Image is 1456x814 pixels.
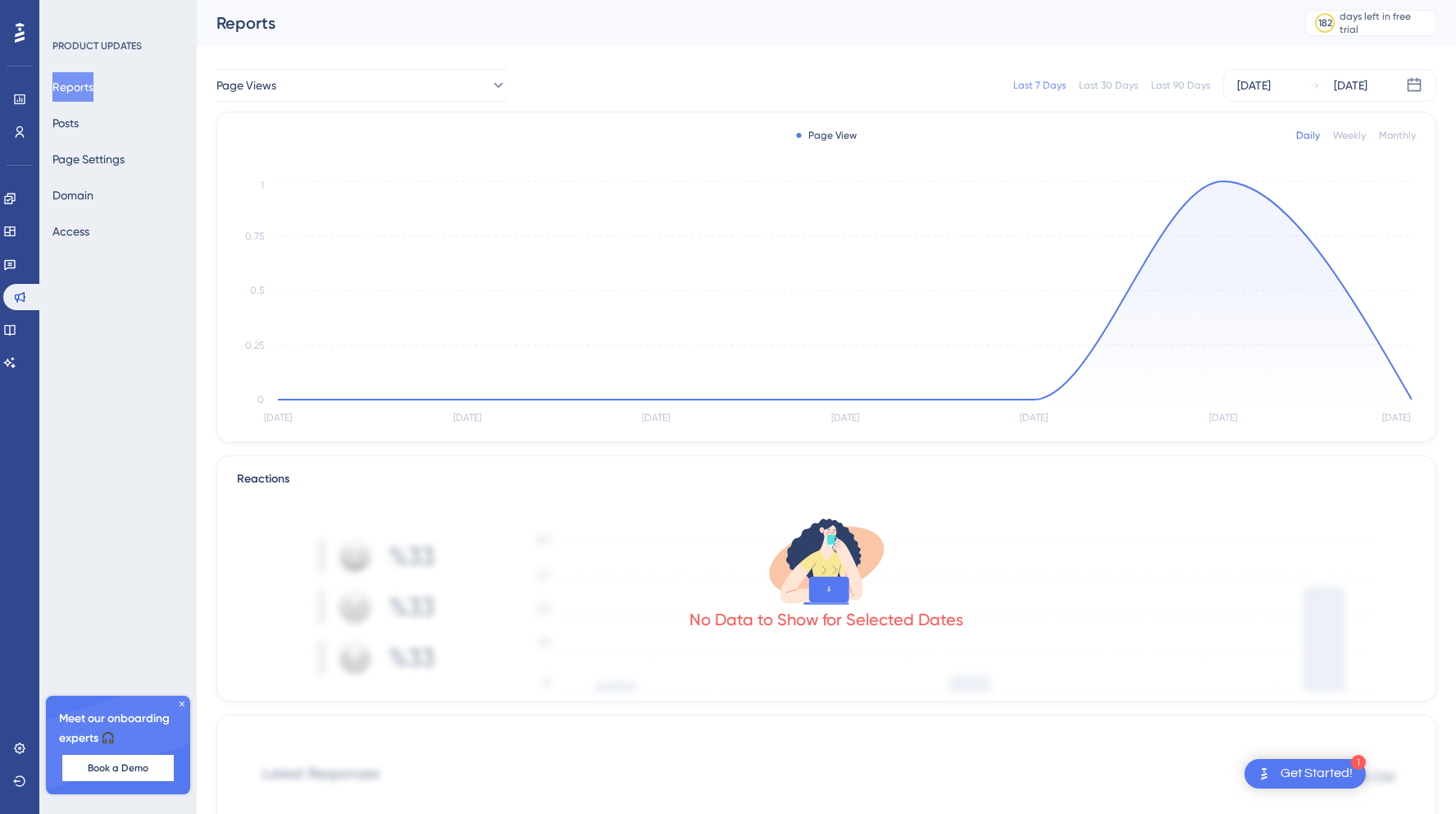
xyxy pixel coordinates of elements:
[237,469,1416,489] div: Reactions
[1351,755,1366,770] div: 1
[88,761,148,775] span: Book a Demo
[1340,10,1431,36] div: days left in free trial
[1379,129,1416,142] div: Monthly
[1244,759,1366,789] div: Open Get Started! checklist, remaining modules: 1
[62,755,174,781] button: Book a Demo
[250,285,264,296] tspan: 0.5
[1079,79,1138,92] div: Last 30 Days
[245,231,264,242] tspan: 0.75
[52,39,142,53] div: PRODUCT UPDATES
[52,181,93,210] button: Domain
[1281,765,1353,783] div: Get Started!
[831,412,859,423] tspan: [DATE]
[642,412,670,423] tspan: [DATE]
[216,11,1264,34] div: Reports
[1237,75,1271,95] div: [DATE]
[1151,79,1210,92] div: Last 90 Days
[1382,412,1410,423] tspan: [DATE]
[1296,129,1320,142] div: Daily
[245,340,264,351] tspan: 0.25
[1334,75,1367,95] div: [DATE]
[52,72,93,102] button: Reports
[52,108,79,138] button: Posts
[52,217,89,246] button: Access
[453,412,481,423] tspan: [DATE]
[59,709,177,748] span: Meet our onboarding experts 🎧
[1387,749,1436,798] iframe: UserGuiding AI Assistant Launcher
[216,69,507,102] button: Page Views
[1318,16,1332,30] div: 182
[216,75,276,95] span: Page Views
[1020,412,1048,423] tspan: [DATE]
[52,144,125,174] button: Page Settings
[264,412,292,423] tspan: [DATE]
[797,129,857,142] div: Page View
[261,180,264,191] tspan: 1
[689,608,963,631] div: No Data to Show for Selected Dates
[1013,79,1066,92] div: Last 7 Days
[1254,764,1274,784] img: launcher-image-alternative-text
[257,394,264,405] tspan: 0
[1333,129,1366,142] div: Weekly
[1209,412,1237,423] tspan: [DATE]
